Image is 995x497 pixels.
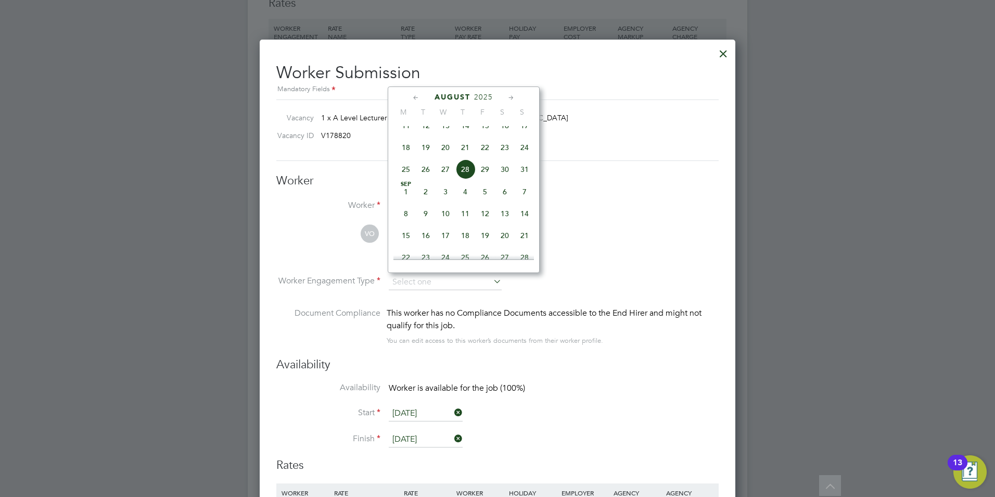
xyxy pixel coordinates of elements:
[396,182,416,187] span: Sep
[515,182,534,202] span: 7
[474,93,493,102] span: 2025
[495,247,515,267] span: 27
[396,138,416,157] span: 18
[416,204,436,223] span: 9
[475,247,495,267] span: 26
[495,159,515,179] span: 30
[455,204,475,223] span: 11
[396,247,416,267] span: 22
[389,383,525,393] span: Worker is available for the job (100%)
[276,433,380,444] label: Finish
[276,54,719,95] h2: Worker Submission
[436,226,455,245] span: 17
[396,116,416,135] span: 11
[416,182,436,202] span: 2
[455,116,475,135] span: 14
[396,204,416,223] span: 8
[453,107,473,117] span: T
[512,107,532,117] span: S
[321,113,435,122] span: 1 x A Level Lecturer Business (O…
[413,107,433,117] span: T
[272,113,314,122] label: Vacancy
[455,138,475,157] span: 21
[515,247,534,267] span: 28
[436,138,455,157] span: 20
[276,357,719,372] h3: Availability
[515,226,534,245] span: 21
[475,182,495,202] span: 5
[435,93,470,102] span: August
[515,138,534,157] span: 24
[396,159,416,179] span: 25
[361,225,379,243] span: VO
[455,226,475,245] span: 18
[455,159,475,179] span: 28
[515,159,534,179] span: 31
[436,247,455,267] span: 24
[492,107,512,117] span: S
[416,226,436,245] span: 16
[272,131,314,140] label: Vacancy ID
[416,159,436,179] span: 26
[473,107,492,117] span: F
[396,226,416,245] span: 15
[416,116,436,135] span: 12
[389,275,502,290] input: Select one
[416,247,436,267] span: 23
[276,382,380,393] label: Availability
[455,182,475,202] span: 4
[475,226,495,245] span: 19
[276,173,719,189] h3: Worker
[436,204,455,223] span: 10
[495,138,515,157] span: 23
[495,116,515,135] span: 16
[416,138,436,157] span: 19
[495,204,515,223] span: 13
[475,204,495,223] span: 12
[393,107,413,117] span: M
[515,116,534,135] span: 17
[436,182,455,202] span: 3
[276,407,380,418] label: Start
[389,432,463,448] input: Select one
[387,307,719,332] div: This worker has no Compliance Documents accessible to the End Hirer and might not qualify for thi...
[396,182,416,202] span: 1
[436,159,455,179] span: 27
[276,200,380,211] label: Worker
[436,116,455,135] span: 13
[495,182,515,202] span: 6
[475,138,495,157] span: 22
[433,107,453,117] span: W
[515,204,534,223] span: 14
[389,406,463,421] input: Select one
[475,116,495,135] span: 15
[276,458,719,473] h3: Rates
[475,159,495,179] span: 29
[387,334,603,347] div: You can edit access to this worker’s documents from their worker profile.
[953,455,987,489] button: Open Resource Center, 13 new notifications
[276,84,719,95] div: Mandatory Fields
[455,247,475,267] span: 25
[953,463,962,476] div: 13
[276,276,380,287] label: Worker Engagement Type
[276,307,380,345] label: Document Compliance
[321,131,351,140] span: V178820
[495,226,515,245] span: 20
